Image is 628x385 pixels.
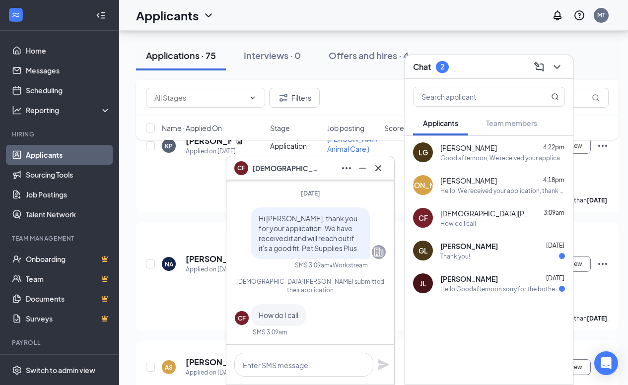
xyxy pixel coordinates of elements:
[146,49,216,62] div: Applications · 75
[162,123,222,133] span: Name · Applied On
[440,285,559,293] div: Hello Goodafternoon sorry for the bother but I wanted to ask till what day would I get an estimat...
[26,365,95,375] div: Switch to admin view
[440,154,565,162] div: Good afternoon, We received your application, thank you. We are interested in setting up an inter...
[26,204,111,224] a: Talent Network
[573,9,585,21] svg: QuestionInfo
[414,87,531,106] input: Search applicant
[354,160,370,176] button: Minimize
[136,7,199,24] h1: Applicants
[12,105,22,115] svg: Analysis
[594,351,618,375] div: Open Intercom Messenger
[252,163,322,174] span: [DEMOGRAPHIC_DATA] [PERSON_NAME]
[440,219,476,228] div: How do I call
[339,160,354,176] button: Ellipses
[12,365,22,375] svg: Settings
[543,143,564,151] span: 4:22pm
[440,143,497,153] span: [PERSON_NAME]
[186,264,243,274] div: Applied on [DATE]
[186,368,243,378] div: Applied on [DATE]
[259,311,298,320] span: How do I call
[440,63,444,71] div: 2
[423,119,458,128] span: Applicants
[26,61,111,80] a: Messages
[440,208,530,218] span: [DEMOGRAPHIC_DATA][PERSON_NAME]
[186,146,243,156] div: Applied on [DATE]
[26,41,111,61] a: Home
[269,88,320,108] button: Filter Filters
[186,254,231,264] h5: [PERSON_NAME]
[546,274,564,282] span: [DATE]
[165,363,173,372] div: AS
[96,10,106,20] svg: Collapse
[26,105,111,115] div: Reporting
[26,165,111,185] a: Sourcing Tools
[440,176,497,186] span: [PERSON_NAME]
[341,162,352,174] svg: Ellipses
[413,62,431,72] h3: Chat
[165,260,173,268] div: NA
[440,252,470,260] div: Thank you!
[384,123,404,133] span: Score
[544,209,564,216] span: 3:09am
[552,9,563,21] svg: Notifications
[329,49,409,62] div: Offers and hires · 4
[372,162,384,174] svg: Cross
[370,160,386,176] button: Cross
[11,10,21,20] svg: WorkstreamLogo
[26,289,111,309] a: DocumentsCrown
[486,119,537,128] span: Team members
[419,246,428,256] div: GL
[549,59,565,75] button: ChevronDown
[26,80,111,100] a: Scheduling
[203,9,214,21] svg: ChevronDown
[551,93,559,101] svg: MagnifyingGlass
[531,59,547,75] button: ComposeMessage
[546,242,564,249] span: [DATE]
[26,309,111,328] a: SurveysCrown
[420,278,426,288] div: JL
[373,246,385,258] svg: Company
[587,196,607,204] b: [DATE]
[253,328,287,336] div: SMS 3:09am
[440,187,565,195] div: Hello, We received your application, thank you! We are interested in having you in for an intervi...
[238,314,246,322] div: CF
[377,359,389,371] svg: Plane
[186,357,231,368] h5: [PERSON_NAME]
[244,49,301,62] div: Interviews · 0
[278,92,289,104] svg: Filter
[295,261,330,269] div: SMS 3:09am
[26,185,111,204] a: Job Postings
[26,145,111,165] a: Applicants
[249,94,257,102] svg: ChevronDown
[12,130,109,138] div: Hiring
[394,180,452,190] div: [PERSON_NAME]
[154,92,245,103] input: All Stages
[301,190,320,197] span: [DATE]
[356,162,368,174] svg: Minimize
[440,241,498,251] span: [PERSON_NAME]
[330,261,368,269] span: • Workstream
[26,269,111,289] a: TeamCrown
[419,147,428,157] div: LG
[587,315,607,322] b: [DATE]
[12,234,109,243] div: Team Management
[597,258,609,270] svg: Ellipses
[26,353,111,373] a: PayrollCrown
[440,274,498,284] span: [PERSON_NAME]
[597,11,605,19] div: MT
[419,213,428,223] div: CF
[533,61,545,73] svg: ComposeMessage
[592,94,600,102] svg: MagnifyingGlass
[327,123,364,133] span: Job posting
[26,249,111,269] a: OnboardingCrown
[270,123,290,133] span: Stage
[543,176,564,184] span: 4:18pm
[259,214,357,253] span: Hi [PERSON_NAME], thank you for your application. We have received it and will reach out if it's ...
[12,338,109,347] div: Payroll
[235,277,386,294] div: [DEMOGRAPHIC_DATA][PERSON_NAME] submitted their application
[551,61,563,73] svg: ChevronDown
